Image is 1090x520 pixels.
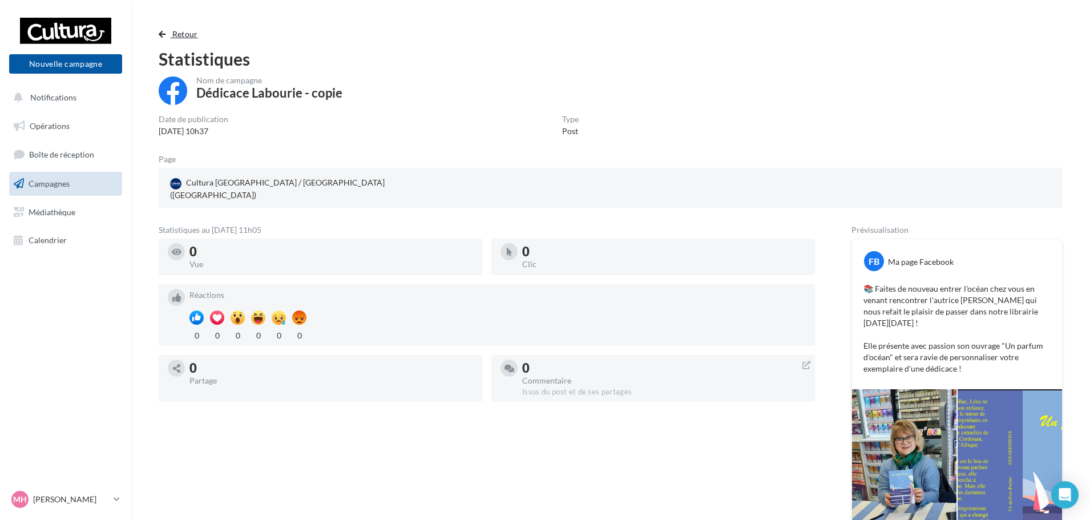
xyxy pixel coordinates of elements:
[231,328,245,341] div: 0
[189,362,473,374] div: 0
[159,27,203,41] button: Retour
[13,494,27,505] span: MH
[864,251,884,271] div: FB
[7,172,124,196] a: Campagnes
[159,50,1063,67] div: Statistiques
[196,76,342,84] div: Nom de campagne
[251,328,265,341] div: 0
[168,175,463,203] a: Cultura [GEOGRAPHIC_DATA] / [GEOGRAPHIC_DATA] ([GEOGRAPHIC_DATA])
[522,377,806,385] div: Commentaire
[30,92,76,102] span: Notifications
[9,489,122,510] a: MH [PERSON_NAME]
[863,283,1051,374] p: 📚 Faites de nouveau entrer l'océan chez vous en venant rencontrer l'autrice [PERSON_NAME] qui nou...
[562,126,579,137] div: Post
[29,207,75,216] span: Médiathèque
[9,54,122,74] button: Nouvelle campagne
[33,494,109,505] p: [PERSON_NAME]
[159,126,228,137] div: [DATE] 10h37
[7,142,124,167] a: Boîte de réception
[1051,481,1079,509] div: Open Intercom Messenger
[272,328,286,341] div: 0
[888,256,954,268] div: Ma page Facebook
[7,200,124,224] a: Médiathèque
[562,115,579,123] div: Type
[522,260,806,268] div: Clic
[189,377,473,385] div: Partage
[851,226,1063,234] div: Prévisualisation
[172,29,198,39] span: Retour
[522,362,806,374] div: 0
[7,228,124,252] a: Calendrier
[189,245,473,258] div: 0
[189,260,473,268] div: Vue
[29,150,94,159] span: Boîte de réception
[292,328,306,341] div: 0
[29,179,70,188] span: Campagnes
[7,114,124,138] a: Opérations
[189,291,806,299] div: Réactions
[522,387,806,397] div: Issus du post et de ses partages
[196,87,342,99] div: Dédicace Labourie - copie
[30,121,70,131] span: Opérations
[159,226,815,234] div: Statistiques au [DATE] 11h05
[159,115,228,123] div: Date de publication
[29,235,67,245] span: Calendrier
[189,328,204,341] div: 0
[210,328,224,341] div: 0
[159,155,185,163] div: Page
[522,245,806,258] div: 0
[7,86,120,110] button: Notifications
